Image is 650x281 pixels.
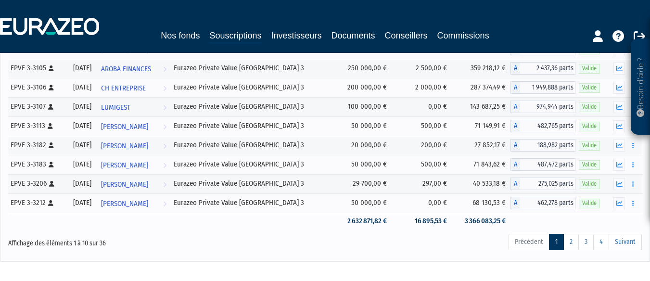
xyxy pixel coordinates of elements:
span: 974,944 parts [520,101,575,113]
i: [Français] Personne physique [49,162,54,167]
span: A [510,197,520,209]
div: [DATE] [71,140,94,150]
div: EPVE 3-3212 [11,198,64,208]
div: Eurazeo Private Value [GEOGRAPHIC_DATA] 3 [174,159,331,169]
div: [DATE] [71,198,94,208]
div: Eurazeo Private Value [GEOGRAPHIC_DATA] 3 [174,198,331,208]
div: A - Eurazeo Private Value Europe 3 [510,139,575,152]
span: 482,765 parts [520,120,575,132]
i: Voir l'investisseur [163,176,166,193]
span: A [510,139,520,152]
div: EPVE 3-3113 [11,121,64,131]
div: A - Eurazeo Private Value Europe 3 [510,178,575,190]
span: Valide [579,160,600,169]
span: [PERSON_NAME] [101,195,148,213]
i: [Français] Personne physique [48,200,53,206]
div: EPVE 3-3183 [11,159,64,169]
td: 50 000,00 € [334,193,392,213]
div: Affichage des éléments 1 à 10 sur 36 [8,233,264,248]
div: [DATE] [71,82,94,92]
a: LUMIGEST [97,97,170,116]
span: 487,472 parts [520,158,575,171]
a: Documents [331,29,375,42]
a: 2 [563,234,579,250]
a: 4 [593,234,609,250]
a: [PERSON_NAME] [97,116,170,136]
span: A [510,120,520,132]
span: A [510,158,520,171]
div: Eurazeo Private Value [GEOGRAPHIC_DATA] 3 [174,121,331,131]
a: [PERSON_NAME] [97,193,170,213]
a: [PERSON_NAME] [97,155,170,174]
td: 50 000,00 € [334,116,392,136]
td: 20 000,00 € [334,136,392,155]
span: [PERSON_NAME] [101,156,148,174]
span: A [510,81,520,94]
i: Voir l'investisseur [163,79,166,97]
a: AROBA FINANCES [97,59,170,78]
td: 16 895,53 € [392,213,452,230]
td: 500,00 € [392,155,452,174]
td: 2 500,00 € [392,59,452,78]
span: [PERSON_NAME] [101,118,148,136]
span: Valide [579,83,600,92]
td: 3 366 083,25 € [452,213,510,230]
div: [DATE] [71,121,94,131]
a: 3 [578,234,594,250]
div: A - Eurazeo Private Value Europe 3 [510,62,575,75]
span: AROBA FINANCES [101,60,151,78]
div: [DATE] [71,179,94,189]
span: [PERSON_NAME] [101,137,148,155]
i: [Français] Personne physique [49,85,54,90]
td: 100 000,00 € [334,97,392,116]
span: CH ENTREPRISE [101,79,146,97]
a: [PERSON_NAME] [97,136,170,155]
div: EPVE 3-3106 [11,82,64,92]
i: [Français] Personne physique [48,123,53,129]
i: Voir l'investisseur [163,99,166,116]
span: 462,278 parts [520,197,575,209]
td: 0,00 € [392,97,452,116]
i: Voir l'investisseur [163,60,166,78]
a: Suivant [609,234,642,250]
div: [DATE] [71,159,94,169]
div: A - Eurazeo Private Value Europe 3 [510,81,575,94]
td: 200,00 € [392,136,452,155]
div: EPVE 3-3105 [11,63,64,73]
a: Conseillers [385,29,428,42]
td: 68 130,53 € [452,193,510,213]
span: A [510,178,520,190]
td: 27 852,17 € [452,136,510,155]
div: EPVE 3-3206 [11,179,64,189]
div: [DATE] [71,102,94,112]
span: 188,982 parts [520,139,575,152]
div: A - Eurazeo Private Value Europe 3 [510,158,575,171]
td: 297,00 € [392,174,452,193]
td: 29 700,00 € [334,174,392,193]
i: Voir l'investisseur [163,195,166,213]
td: 71 843,62 € [452,155,510,174]
span: [PERSON_NAME] [101,176,148,193]
span: 275,025 parts [520,178,575,190]
span: Valide [579,199,600,208]
span: Valide [579,122,600,131]
td: 50 000,00 € [334,155,392,174]
p: Besoin d'aide ? [635,44,646,130]
div: A - Eurazeo Private Value Europe 3 [510,101,575,113]
td: 500,00 € [392,116,452,136]
td: 2 632 871,82 € [334,213,392,230]
td: 287 374,49 € [452,78,510,97]
div: Eurazeo Private Value [GEOGRAPHIC_DATA] 3 [174,140,331,150]
a: Souscriptions [209,29,261,44]
span: 1 949,888 parts [520,81,575,94]
i: [Français] Personne physique [49,181,54,187]
td: 0,00 € [392,193,452,213]
div: A - Eurazeo Private Value Europe 3 [510,120,575,132]
td: 200 000,00 € [334,78,392,97]
i: Voir l'investisseur [163,137,166,155]
td: 250 000,00 € [334,59,392,78]
td: 143 687,25 € [452,97,510,116]
a: Investisseurs [271,29,321,42]
i: [Français] Personne physique [48,104,53,110]
td: 71 149,91 € [452,116,510,136]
